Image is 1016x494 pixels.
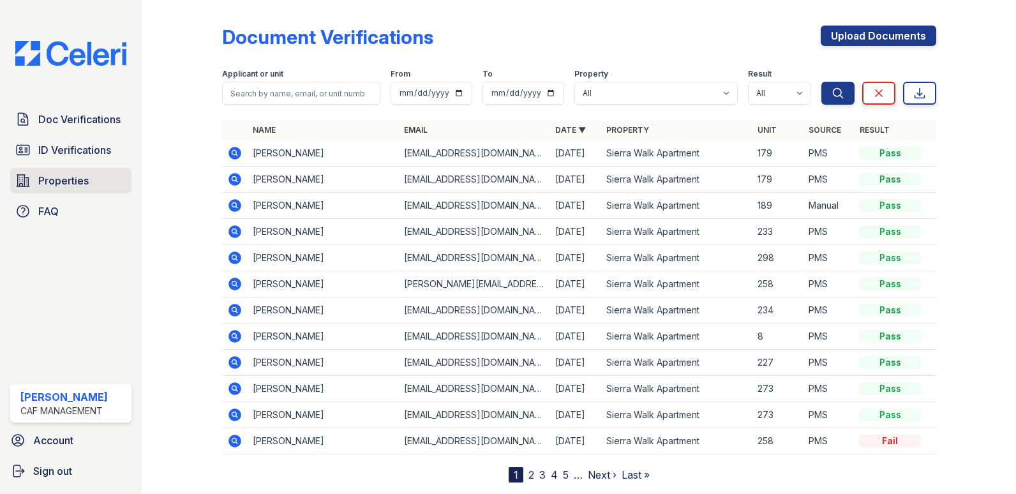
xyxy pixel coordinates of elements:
td: Sierra Walk Apartment [601,297,752,324]
input: Search by name, email, or unit number [222,82,380,105]
td: [EMAIL_ADDRESS][DOMAIN_NAME] [399,245,550,271]
td: PMS [803,297,855,324]
td: 233 [752,219,803,245]
td: Manual [803,193,855,219]
td: [PERSON_NAME] [248,376,399,402]
a: 5 [563,468,569,481]
td: [DATE] [550,271,601,297]
td: [DATE] [550,402,601,428]
a: Source [809,125,841,135]
td: [EMAIL_ADDRESS][DOMAIN_NAME] [399,219,550,245]
td: [EMAIL_ADDRESS][DOMAIN_NAME] [399,376,550,402]
td: [PERSON_NAME] [248,193,399,219]
td: PMS [803,402,855,428]
a: Properties [10,168,131,193]
div: Document Verifications [222,26,433,49]
td: PMS [803,428,855,454]
td: PMS [803,350,855,376]
td: 189 [752,193,803,219]
td: PMS [803,271,855,297]
td: PMS [803,376,855,402]
label: Result [748,69,772,79]
td: [PERSON_NAME] [248,297,399,324]
span: ID Verifications [38,142,111,158]
td: [EMAIL_ADDRESS][DOMAIN_NAME] [399,428,550,454]
a: 2 [528,468,534,481]
td: [EMAIL_ADDRESS][DOMAIN_NAME] [399,324,550,350]
td: PMS [803,219,855,245]
td: [EMAIL_ADDRESS][DOMAIN_NAME] [399,193,550,219]
span: FAQ [38,204,59,219]
td: [DATE] [550,350,601,376]
img: CE_Logo_Blue-a8612792a0a2168367f1c8372b55b34899dd931a85d93a1a3d3e32e68fde9ad4.png [5,41,137,66]
td: [PERSON_NAME] [248,402,399,428]
a: Date ▼ [555,125,586,135]
td: [DATE] [550,428,601,454]
td: 179 [752,167,803,193]
div: Pass [860,408,921,421]
td: 179 [752,140,803,167]
td: PMS [803,245,855,271]
td: [EMAIL_ADDRESS][DOMAIN_NAME] [399,297,550,324]
td: 258 [752,428,803,454]
td: [PERSON_NAME] [248,271,399,297]
td: PMS [803,324,855,350]
div: Fail [860,435,921,447]
td: [PERSON_NAME] [248,428,399,454]
div: Pass [860,330,921,343]
td: 234 [752,297,803,324]
td: 273 [752,376,803,402]
td: Sierra Walk Apartment [601,271,752,297]
td: 8 [752,324,803,350]
a: ID Verifications [10,137,131,163]
div: Pass [860,225,921,238]
div: Pass [860,199,921,212]
td: [PERSON_NAME] [248,219,399,245]
a: Doc Verifications [10,107,131,132]
span: Doc Verifications [38,112,121,127]
td: Sierra Walk Apartment [601,245,752,271]
td: Sierra Walk Apartment [601,376,752,402]
td: [DATE] [550,193,601,219]
label: From [391,69,410,79]
td: [DATE] [550,140,601,167]
div: Pass [860,356,921,369]
a: Account [5,428,137,453]
td: [PERSON_NAME] [248,350,399,376]
td: Sierra Walk Apartment [601,140,752,167]
td: Sierra Walk Apartment [601,402,752,428]
span: Sign out [33,463,72,479]
td: Sierra Walk Apartment [601,219,752,245]
a: Sign out [5,458,137,484]
td: [PERSON_NAME][EMAIL_ADDRESS][DOMAIN_NAME] [399,271,550,297]
span: … [574,467,583,483]
label: Applicant or unit [222,69,283,79]
a: Upload Documents [821,26,936,46]
td: [EMAIL_ADDRESS][DOMAIN_NAME] [399,140,550,167]
td: [DATE] [550,297,601,324]
td: Sierra Walk Apartment [601,193,752,219]
label: Property [574,69,608,79]
td: [EMAIL_ADDRESS][DOMAIN_NAME] [399,167,550,193]
td: PMS [803,140,855,167]
div: Pass [860,251,921,264]
td: [PERSON_NAME] [248,140,399,167]
a: Property [606,125,649,135]
label: To [482,69,493,79]
td: Sierra Walk Apartment [601,428,752,454]
td: Sierra Walk Apartment [601,324,752,350]
td: [DATE] [550,376,601,402]
td: 227 [752,350,803,376]
a: Result [860,125,890,135]
td: PMS [803,167,855,193]
div: [PERSON_NAME] [20,389,108,405]
a: Name [253,125,276,135]
td: 258 [752,271,803,297]
td: 273 [752,402,803,428]
a: Unit [758,125,777,135]
a: Email [404,125,428,135]
span: Account [33,433,73,448]
div: Pass [860,304,921,317]
td: 298 [752,245,803,271]
div: Pass [860,147,921,160]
